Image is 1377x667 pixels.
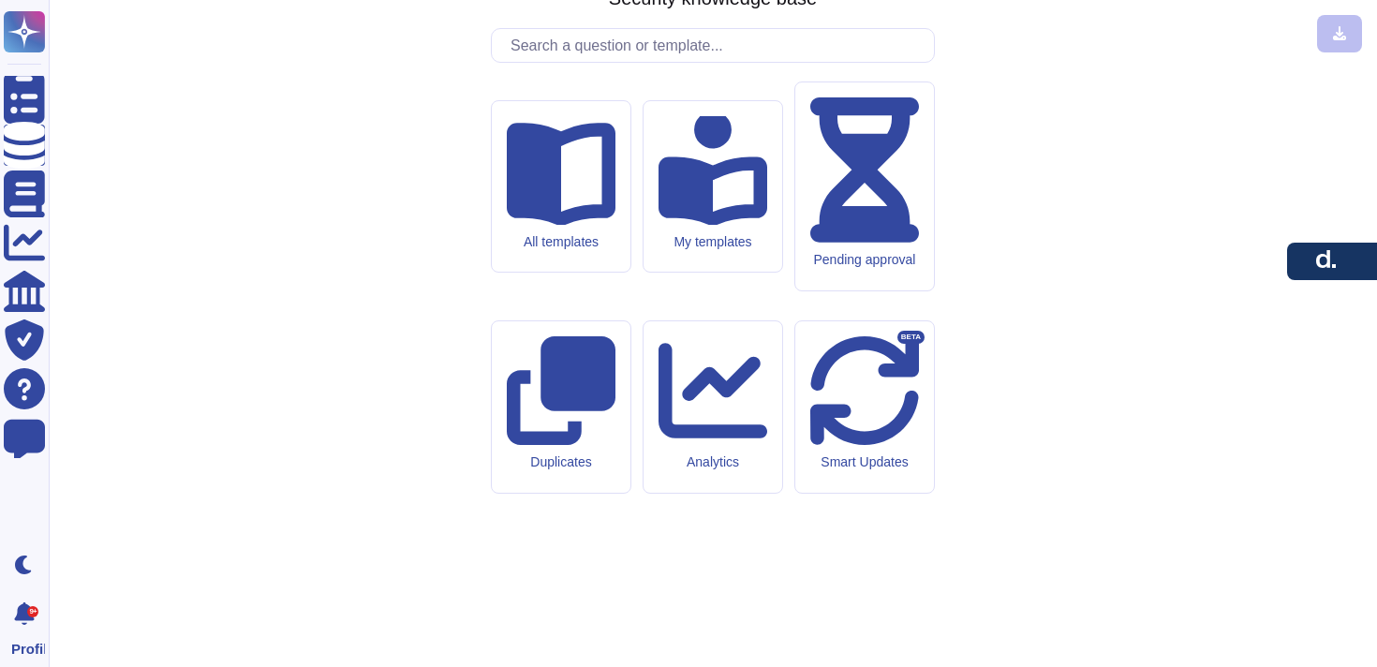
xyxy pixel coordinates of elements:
div: Analytics [659,454,767,470]
div: My templates [659,234,767,250]
div: 9+ [27,606,38,617]
div: All templates [507,234,615,250]
div: Duplicates [507,454,615,470]
div: Pending approval [810,252,919,268]
div: Smart Updates [810,454,919,470]
input: Search a question or template... [501,29,934,62]
div: BETA [897,331,925,344]
span: Profile [11,642,45,656]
